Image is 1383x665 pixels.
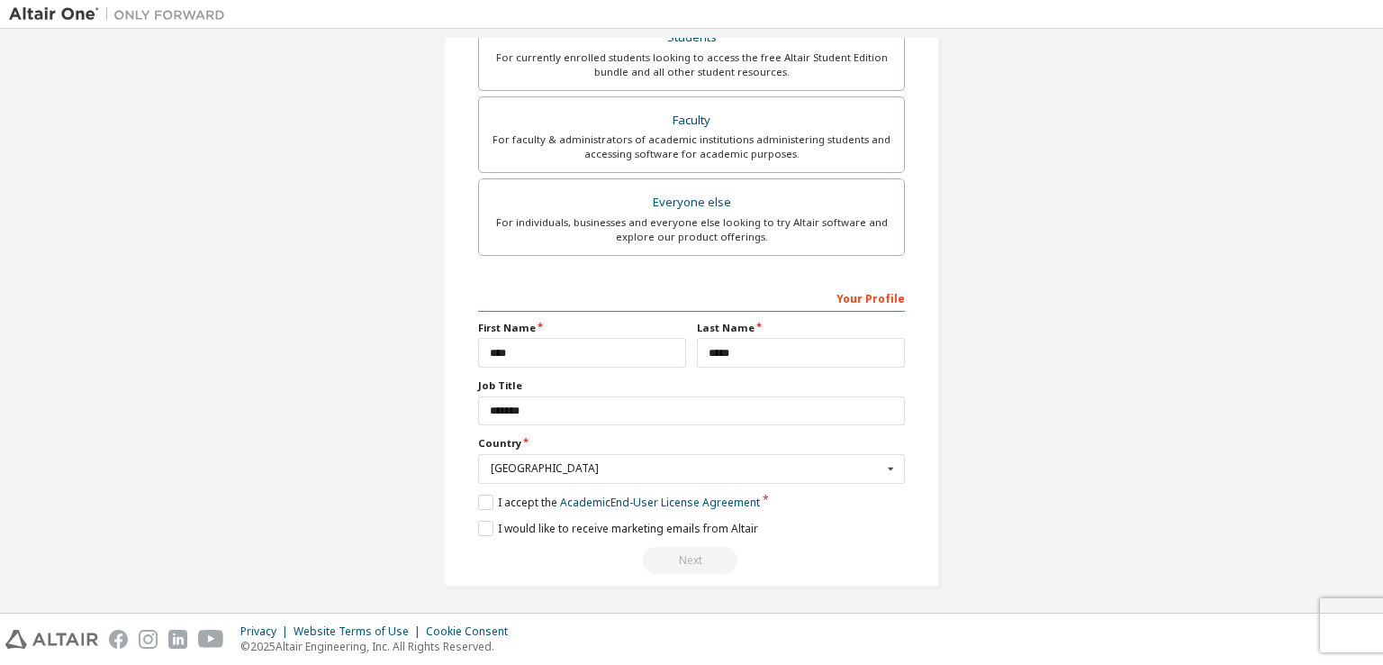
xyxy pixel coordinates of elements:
div: Website Terms of Use [294,624,426,639]
label: I would like to receive marketing emails from Altair [478,521,758,536]
a: Academic End-User License Agreement [560,495,760,510]
div: Cookie Consent [426,624,519,639]
div: For currently enrolled students looking to access the free Altair Student Edition bundle and all ... [490,50,893,79]
img: youtube.svg [198,630,224,649]
label: Last Name [697,321,905,335]
label: First Name [478,321,686,335]
div: Privacy [240,624,294,639]
div: Read and acccept EULA to continue [478,547,905,574]
label: Job Title [478,378,905,393]
div: Everyone else [490,190,893,215]
img: facebook.svg [109,630,128,649]
div: Students [490,25,893,50]
div: Faculty [490,108,893,133]
label: Country [478,436,905,451]
img: altair_logo.svg [5,630,98,649]
img: linkedin.svg [168,630,187,649]
p: © 2025 Altair Engineering, Inc. All Rights Reserved. [240,639,519,654]
img: instagram.svg [139,630,158,649]
div: For individuals, businesses and everyone else looking to try Altair software and explore our prod... [490,215,893,244]
img: Altair One [9,5,234,23]
div: Your Profile [478,283,905,312]
div: For faculty & administrators of academic institutions administering students and accessing softwa... [490,132,893,161]
div: [GEOGRAPHIC_DATA] [491,463,882,474]
label: I accept the [478,495,760,510]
